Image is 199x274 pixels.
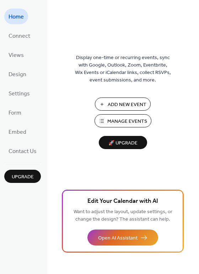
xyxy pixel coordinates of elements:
a: Embed [4,124,31,139]
span: Views [9,50,24,61]
button: Add New Event [95,98,151,111]
span: Manage Events [107,118,147,125]
button: Manage Events [95,114,151,127]
span: Embed [9,127,26,138]
span: Connect [9,31,30,42]
span: Want to adjust the layout, update settings, or change the design? The assistant can help. [74,207,172,224]
a: Form [4,105,26,120]
a: Contact Us [4,143,41,159]
span: Open AI Assistant [98,235,138,242]
a: Home [4,9,28,24]
a: Connect [4,28,34,43]
span: Form [9,107,21,119]
a: Views [4,47,28,63]
button: Upgrade [4,170,41,183]
span: 🚀 Upgrade [103,138,143,148]
span: Display one-time or recurring events, sync with Google, Outlook, Zoom, Eventbrite, Wix Events or ... [75,54,171,84]
span: Add New Event [108,101,146,109]
span: Settings [9,88,30,100]
button: Open AI Assistant [87,230,158,246]
span: Contact Us [9,146,37,157]
span: Design [9,69,26,80]
span: Upgrade [12,173,34,181]
a: Design [4,66,31,82]
a: Settings [4,85,34,101]
span: Home [9,11,24,23]
span: Edit Your Calendar with AI [87,196,158,206]
button: 🚀 Upgrade [99,136,147,149]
